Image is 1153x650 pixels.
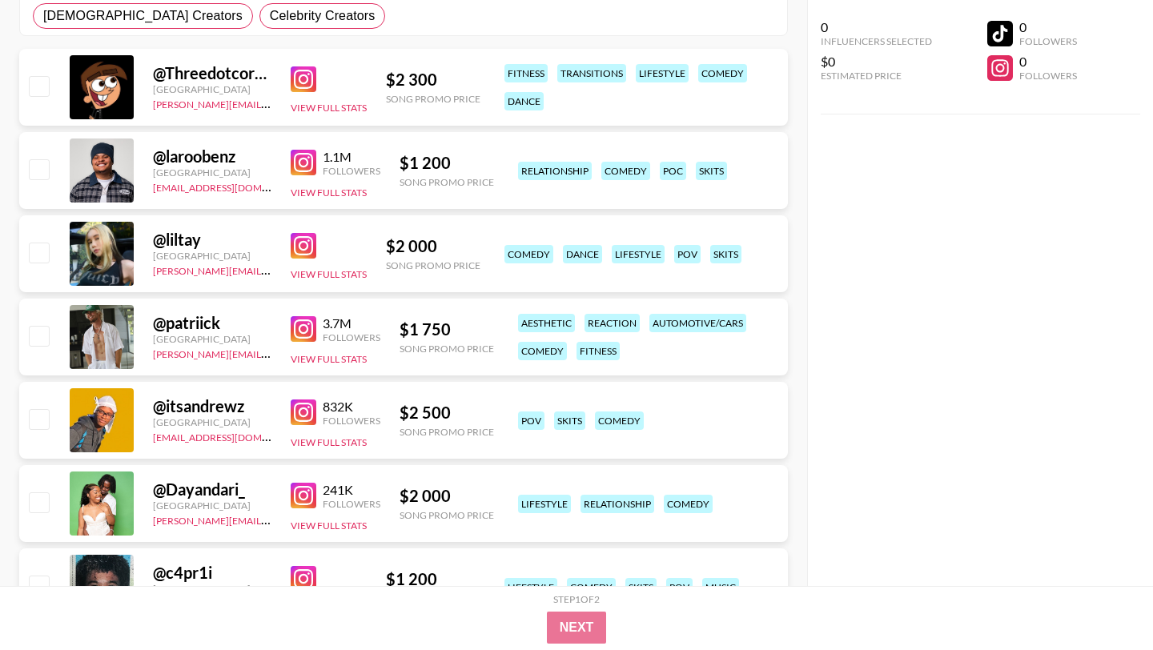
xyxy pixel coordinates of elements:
a: [PERSON_NAME][EMAIL_ADDRESS][DOMAIN_NAME] [153,262,390,277]
div: @ patriick [153,313,271,333]
img: Instagram [291,233,316,259]
div: lifestyle [518,495,571,513]
div: fitness [576,342,620,360]
div: Followers [323,331,380,343]
div: lifestyle [612,245,665,263]
div: $ 1 200 [400,153,494,173]
div: pov [674,245,701,263]
img: Instagram [291,316,316,342]
button: View Full Stats [291,353,367,365]
div: $ 1 200 [386,569,480,589]
div: aesthetic [518,314,575,332]
div: transitions [557,64,626,82]
div: [GEOGRAPHIC_DATA] [153,167,271,179]
div: [GEOGRAPHIC_DATA] [153,583,271,595]
div: $0 [821,54,932,70]
button: View Full Stats [291,268,367,280]
div: Estimated Price [821,70,932,82]
div: Song Promo Price [400,509,494,521]
div: comedy [664,495,713,513]
div: comedy [595,411,644,430]
div: @ c4pr1i [153,563,271,583]
div: @ Threedotcorey [153,63,271,83]
div: skits [554,411,585,430]
div: $ 2 300 [386,70,480,90]
div: reaction [585,314,640,332]
div: Song Promo Price [400,426,494,438]
div: $ 2 000 [400,486,494,506]
img: Instagram [291,150,316,175]
div: relationship [518,162,592,180]
div: poc [660,162,686,180]
div: pov [518,411,544,430]
div: comedy [601,162,650,180]
div: @ liltay [153,230,271,250]
div: skits [696,162,727,180]
img: Instagram [291,66,316,92]
div: Influencers Selected [821,35,932,47]
div: comedy [698,64,747,82]
a: [PERSON_NAME][EMAIL_ADDRESS][DOMAIN_NAME] [153,345,390,360]
div: Song Promo Price [400,176,494,188]
button: View Full Stats [291,102,367,114]
button: View Full Stats [291,520,367,532]
div: $ 2 000 [386,236,480,256]
div: [GEOGRAPHIC_DATA] [153,416,271,428]
img: Instagram [291,399,316,425]
div: dance [504,92,544,110]
div: comedy [567,578,616,596]
div: Song Promo Price [386,93,480,105]
a: [EMAIL_ADDRESS][DOMAIN_NAME] [153,428,314,443]
img: Instagram [291,483,316,508]
span: [DEMOGRAPHIC_DATA] Creators [43,6,243,26]
div: $ 2 500 [400,403,494,423]
div: Followers [323,165,380,177]
div: skits [710,245,741,263]
span: Celebrity Creators [270,6,376,26]
div: Followers [1019,70,1077,82]
div: 0 [1019,54,1077,70]
div: lifestyle [636,64,689,82]
div: fitness [504,64,548,82]
div: lifestyle [504,578,557,596]
img: Instagram [291,566,316,592]
div: 0 [1019,19,1077,35]
a: [PERSON_NAME][EMAIL_ADDRESS][PERSON_NAME][PERSON_NAME][DOMAIN_NAME] [153,95,542,110]
div: $ 1 750 [400,319,494,339]
div: skits [625,578,657,596]
div: Step 1 of 2 [553,593,600,605]
button: Next [547,612,607,644]
div: pov [666,578,693,596]
div: [GEOGRAPHIC_DATA] [153,83,271,95]
div: [GEOGRAPHIC_DATA] [153,500,271,512]
div: music [702,578,739,596]
div: relationship [581,495,654,513]
div: Song Promo Price [386,259,480,271]
div: Followers [323,498,380,510]
div: automotive/cars [649,314,746,332]
div: Followers [323,415,380,427]
button: View Full Stats [291,187,367,199]
button: View Full Stats [291,436,367,448]
div: @ laroobenz [153,146,271,167]
a: [EMAIL_ADDRESS][DOMAIN_NAME] [153,179,314,194]
div: @ Dayandari_ [153,479,271,500]
div: 832K [323,399,380,415]
a: [PERSON_NAME][EMAIL_ADDRESS][DOMAIN_NAME] [153,512,390,527]
div: 241K [323,482,380,498]
div: 1.1M [323,149,380,165]
div: comedy [518,342,567,360]
div: 3.7M [323,315,380,331]
div: dance [563,245,602,263]
div: [GEOGRAPHIC_DATA] [153,333,271,345]
div: Song Promo Price [400,343,494,355]
div: 0 [821,19,932,35]
div: Followers [1019,35,1077,47]
div: @ itsandrewz [153,396,271,416]
div: comedy [504,245,553,263]
div: [GEOGRAPHIC_DATA] [153,250,271,262]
